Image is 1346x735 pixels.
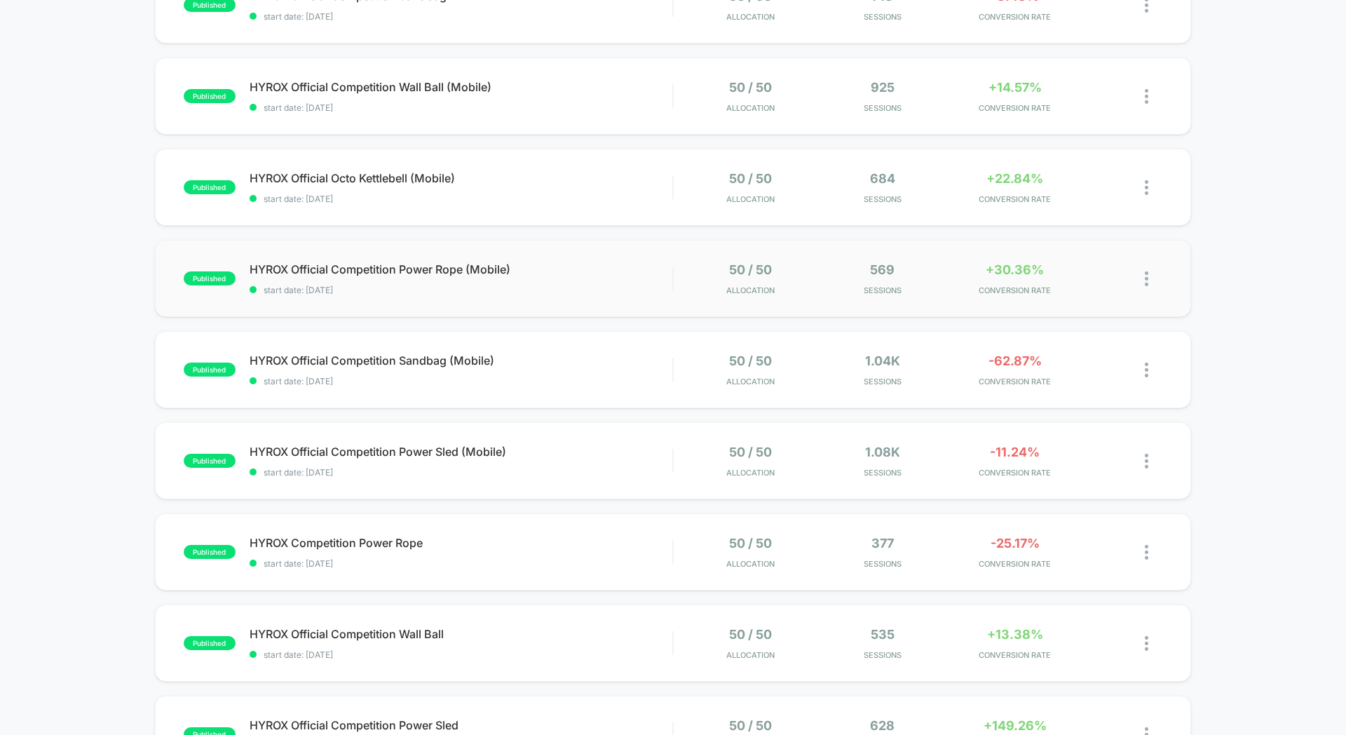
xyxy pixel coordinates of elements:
[250,558,672,569] span: start date: [DATE]
[871,627,895,642] span: 535
[865,445,900,459] span: 1.08k
[952,103,1078,113] span: CONVERSION RATE
[1145,363,1148,377] img: close
[184,545,236,559] span: published
[820,650,946,660] span: Sessions
[729,445,772,459] span: 50 / 50
[984,718,1047,733] span: +149.26%
[991,536,1040,551] span: -25.17%
[250,649,672,660] span: start date: [DATE]
[250,194,672,204] span: start date: [DATE]
[870,171,895,186] span: 684
[726,650,775,660] span: Allocation
[729,536,772,551] span: 50 / 50
[184,271,236,285] span: published
[820,559,946,569] span: Sessions
[250,80,672,94] span: HYROX Official Competition Wall Ball (Mobile)
[1145,454,1148,468] img: close
[184,363,236,377] span: published
[988,80,1042,95] span: +14.57%
[250,353,672,367] span: HYROX Official Competition Sandbag (Mobile)
[870,262,895,277] span: 569
[1145,89,1148,104] img: close
[726,12,775,22] span: Allocation
[250,627,672,641] span: HYROX Official Competition Wall Ball
[1145,545,1148,560] img: close
[870,718,895,733] span: 628
[250,11,672,22] span: start date: [DATE]
[1145,271,1148,286] img: close
[250,262,672,276] span: HYROX Official Competition Power Rope (Mobile)
[250,445,672,459] span: HYROX Official Competition Power Sled (Mobile)
[250,376,672,386] span: start date: [DATE]
[820,103,946,113] span: Sessions
[250,718,672,732] span: HYROX Official Competition Power Sled
[184,89,236,103] span: published
[952,468,1078,478] span: CONVERSION RATE
[726,468,775,478] span: Allocation
[820,377,946,386] span: Sessions
[990,445,1040,459] span: -11.24%
[250,536,672,550] span: HYROX Competition Power Rope
[820,468,946,478] span: Sessions
[729,627,772,642] span: 50 / 50
[865,353,900,368] span: 1.04k
[820,12,946,22] span: Sessions
[952,285,1078,295] span: CONVERSION RATE
[952,377,1078,386] span: CONVERSION RATE
[726,377,775,386] span: Allocation
[729,718,772,733] span: 50 / 50
[820,194,946,204] span: Sessions
[1145,636,1148,651] img: close
[729,353,772,368] span: 50 / 50
[250,102,672,113] span: start date: [DATE]
[986,171,1043,186] span: +22.84%
[726,285,775,295] span: Allocation
[250,171,672,185] span: HYROX Official Octo Kettlebell (Mobile)
[988,353,1042,368] span: -62.87%
[952,559,1078,569] span: CONVERSION RATE
[726,103,775,113] span: Allocation
[871,80,895,95] span: 925
[729,80,772,95] span: 50 / 50
[726,194,775,204] span: Allocation
[987,627,1043,642] span: +13.38%
[820,285,946,295] span: Sessions
[729,171,772,186] span: 50 / 50
[1145,180,1148,195] img: close
[250,285,672,295] span: start date: [DATE]
[952,650,1078,660] span: CONVERSION RATE
[184,180,236,194] span: published
[184,636,236,650] span: published
[729,262,772,277] span: 50 / 50
[184,454,236,468] span: published
[986,262,1044,277] span: +30.36%
[250,467,672,478] span: start date: [DATE]
[952,12,1078,22] span: CONVERSION RATE
[952,194,1078,204] span: CONVERSION RATE
[726,559,775,569] span: Allocation
[871,536,894,551] span: 377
